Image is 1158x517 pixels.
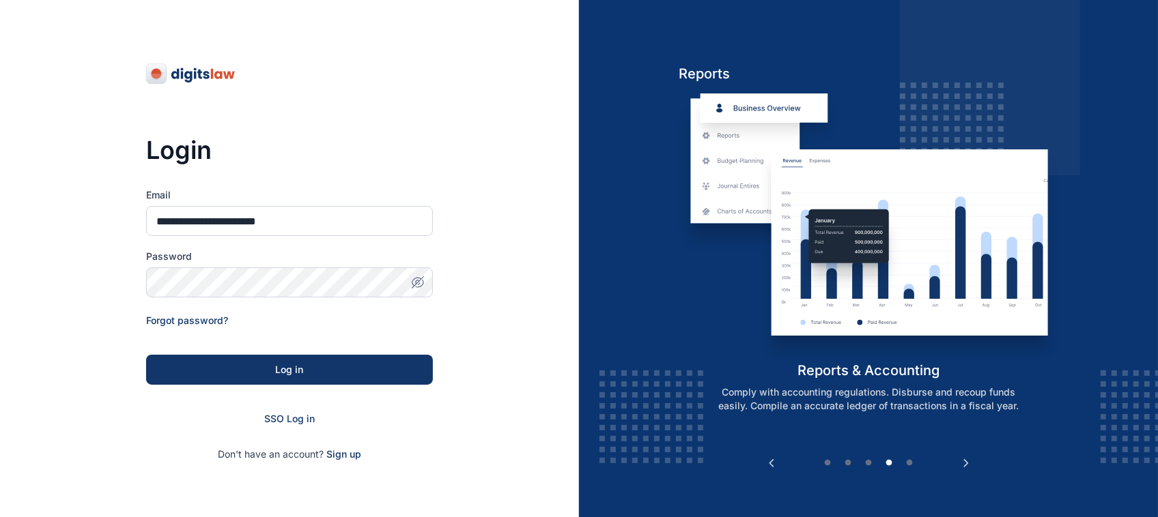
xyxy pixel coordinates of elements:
[168,363,411,376] div: Log in
[146,136,433,164] h3: Login
[326,448,361,460] a: Sign up
[841,456,855,470] button: 2
[903,456,916,470] button: 5
[862,456,875,470] button: 3
[326,447,361,461] span: Sign up
[882,456,896,470] button: 4
[765,456,778,470] button: Previous
[679,361,1058,380] h5: reports & accounting
[694,385,1043,413] p: Comply with accounting regulations. Disburse and recoup funds easily. Compile an accurate ledger ...
[146,188,433,202] label: Email
[959,456,973,470] button: Next
[146,447,433,461] p: Don't have an account?
[146,314,228,326] a: Forgot password?
[679,93,1058,361] img: reports-and-accounting
[264,413,315,424] a: SSO Log in
[146,355,433,385] button: Log in
[679,64,1058,83] h5: Reports
[821,456,834,470] button: 1
[146,63,236,85] img: digitslaw-logo
[146,250,433,263] label: Password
